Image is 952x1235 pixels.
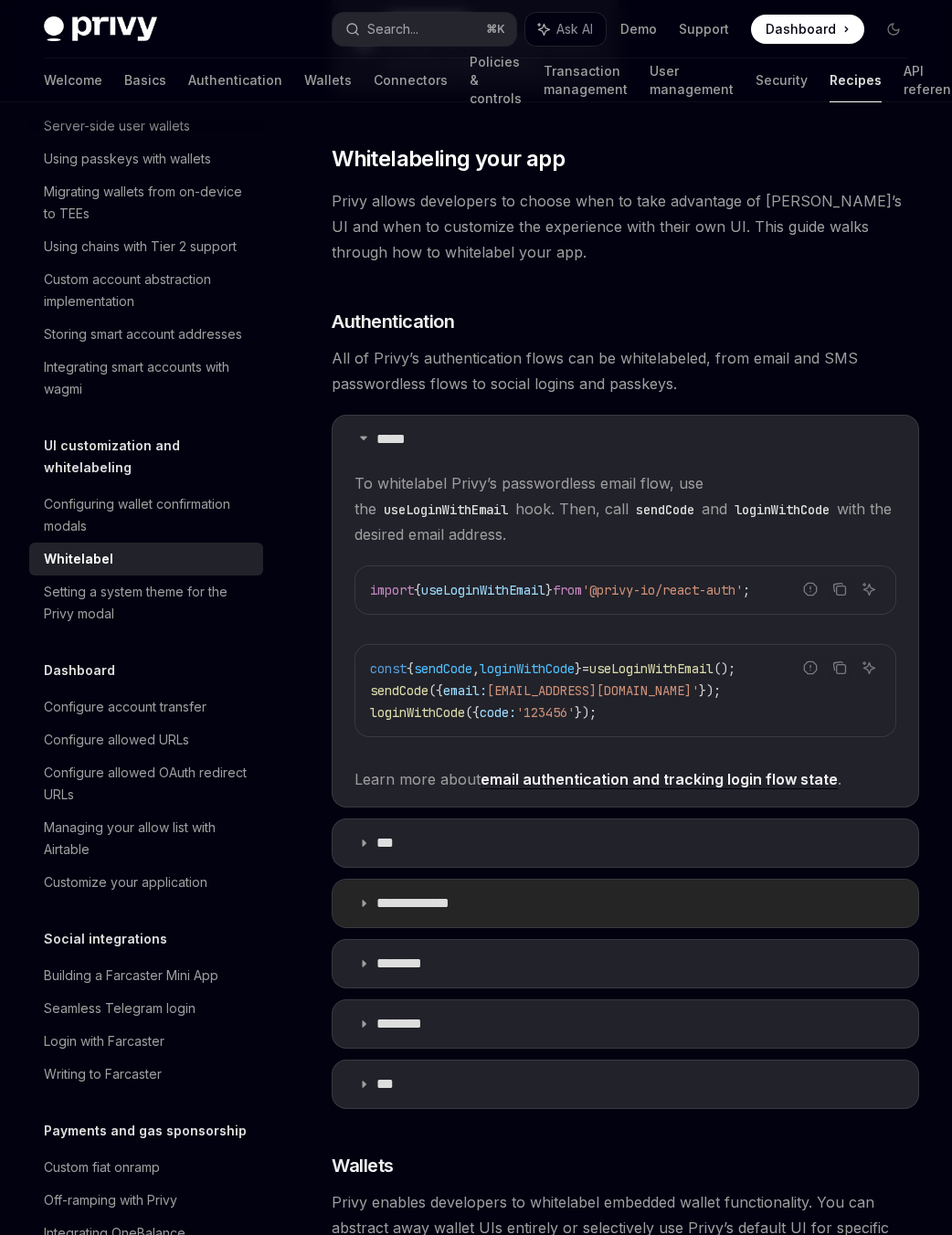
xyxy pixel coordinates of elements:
a: Off-ramping with Privy [29,1184,263,1217]
div: Customize your application [44,871,207,893]
a: Custom fiat onramp [29,1151,263,1184]
h5: UI customization and whitelabeling [44,435,263,479]
span: Whitelabeling your app [332,144,565,174]
div: Search... [367,18,418,40]
span: Authentication [332,309,454,334]
div: Custom fiat onramp [44,1156,160,1178]
img: dark logo [44,16,157,42]
button: Copy the contents from the code block [828,656,852,680]
button: Report incorrect code [799,656,822,680]
span: '@privy-io/react-auth' [582,582,743,598]
button: Ask AI [525,13,606,46]
div: Seamless Telegram login [44,997,196,1019]
span: from [553,582,582,598]
span: }); [699,682,721,699]
a: User management [650,58,734,102]
a: Recipes [830,58,882,102]
a: Configuring wallet confirmation modals [29,488,263,543]
div: Storing smart account addresses [44,323,242,345]
span: code: [480,704,516,721]
div: Using passkeys with wallets [44,148,211,170]
div: Configure account transfer [44,696,206,718]
span: loginWithCode [480,660,575,677]
a: Configure allowed URLs [29,723,263,756]
a: Storing smart account addresses [29,318,263,351]
span: sendCode [370,682,428,699]
span: (); [714,660,735,677]
div: Configuring wallet confirmation modals [44,493,252,537]
span: useLoginWithEmail [589,660,714,677]
div: Writing to Farcaster [44,1063,162,1085]
span: , [472,660,480,677]
div: Configure allowed OAuth redirect URLs [44,762,252,806]
button: Ask AI [857,656,881,680]
a: Login with Farcaster [29,1025,263,1058]
a: Policies & controls [470,58,522,102]
span: { [407,660,414,677]
a: Support [679,20,729,38]
span: import [370,582,414,598]
span: const [370,660,407,677]
span: loginWithCode [370,704,465,721]
a: Configure allowed OAuth redirect URLs [29,756,263,811]
div: Migrating wallets from on-device to TEEs [44,181,252,225]
span: = [582,660,589,677]
a: Customize your application [29,866,263,899]
a: Dashboard [751,15,864,44]
code: sendCode [629,500,702,520]
span: Dashboard [766,20,836,38]
span: Learn more about . [354,766,896,792]
a: Whitelabel [29,543,263,575]
span: All of Privy’s authentication flows can be whitelabeled, from email and SMS passwordless flows to... [332,345,919,396]
a: Migrating wallets from on-device to TEEs [29,175,263,230]
a: Connectors [374,58,448,102]
button: Toggle dark mode [879,15,908,44]
a: Security [756,58,808,102]
div: Managing your allow list with Airtable [44,817,252,860]
span: } [575,660,582,677]
span: Ask AI [556,20,593,38]
code: useLoginWithEmail [376,500,515,520]
a: Writing to Farcaster [29,1058,263,1091]
a: Setting a system theme for the Privy modal [29,575,263,630]
span: ⌘ K [486,22,505,37]
a: Integrating smart accounts with wagmi [29,351,263,406]
h5: Payments and gas sponsorship [44,1120,247,1142]
span: Wallets [332,1153,394,1178]
a: Managing your allow list with Airtable [29,811,263,866]
button: Copy the contents from the code block [828,577,852,601]
button: Search...⌘K [333,13,517,46]
span: { [414,582,421,598]
div: Whitelabel [44,548,113,570]
span: '123456' [516,704,575,721]
details: *****To whitelabel Privy’s passwordless email flow, use theuseLoginWithEmailhook. Then, callsendC... [332,415,919,807]
a: Transaction management [544,58,628,102]
span: ({ [428,682,443,699]
span: email: [443,682,487,699]
button: Ask AI [857,577,881,601]
h5: Social integrations [44,928,167,950]
h5: Dashboard [44,660,115,681]
a: Wallets [304,58,352,102]
span: ({ [465,704,480,721]
span: }); [575,704,597,721]
a: Seamless Telegram login [29,992,263,1025]
a: Building a Farcaster Mini App [29,959,263,992]
div: Integrating smart accounts with wagmi [44,356,252,400]
a: Basics [124,58,166,102]
div: Setting a system theme for the Privy modal [44,581,252,625]
span: useLoginWithEmail [421,582,545,598]
div: Custom account abstraction implementation [44,269,252,312]
div: Building a Farcaster Mini App [44,965,218,987]
button: Report incorrect code [799,577,822,601]
a: email authentication and tracking login flow state [481,770,838,789]
span: } [545,582,553,598]
a: Demo [620,20,657,38]
a: Configure account transfer [29,691,263,723]
div: Off-ramping with Privy [44,1189,177,1211]
a: Using passkeys with wallets [29,142,263,175]
a: Authentication [188,58,282,102]
a: Using chains with Tier 2 support [29,230,263,263]
span: sendCode [414,660,472,677]
code: loginWithCode [727,500,837,520]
